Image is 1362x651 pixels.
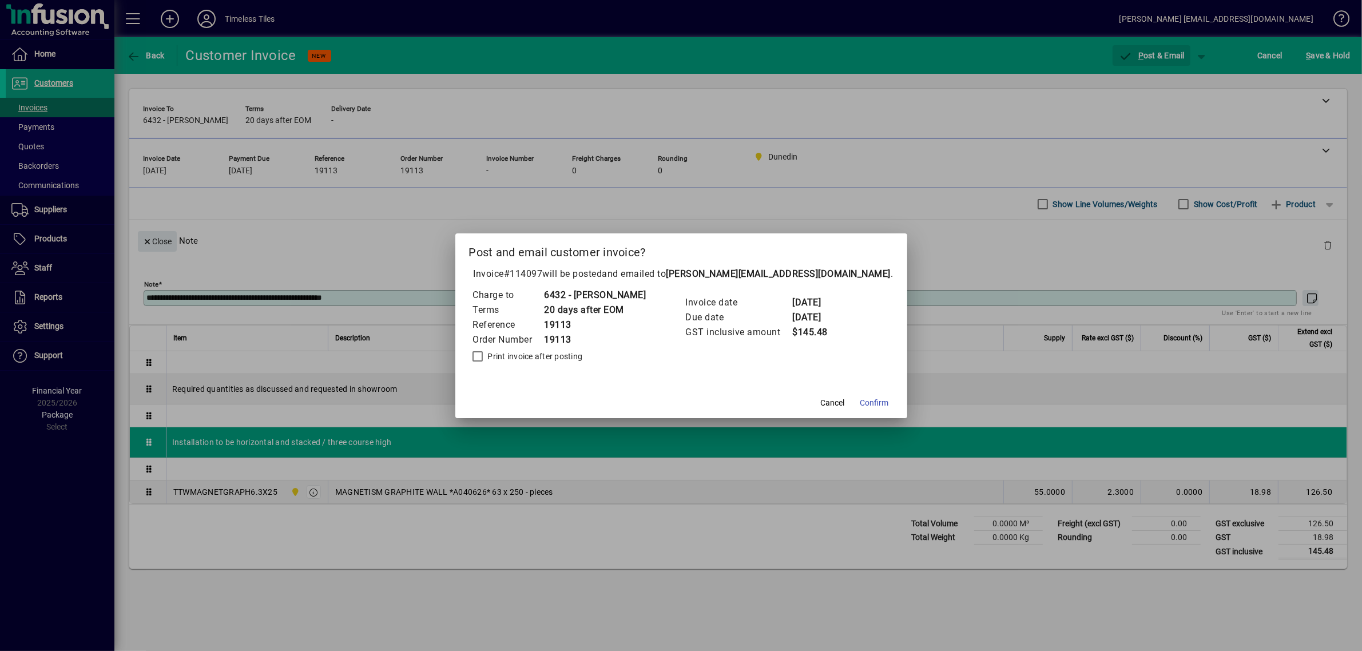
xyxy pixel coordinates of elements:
[472,332,544,347] td: Order Number
[602,268,891,279] span: and emailed to
[685,310,792,325] td: Due date
[544,332,646,347] td: 19113
[792,310,838,325] td: [DATE]
[472,288,544,303] td: Charge to
[821,397,845,409] span: Cancel
[472,317,544,332] td: Reference
[469,267,894,281] p: Invoice will be posted .
[544,288,646,303] td: 6432 - [PERSON_NAME]
[815,393,851,414] button: Cancel
[792,295,838,310] td: [DATE]
[685,295,792,310] td: Invoice date
[544,303,646,317] td: 20 days after EOM
[856,393,894,414] button: Confirm
[455,233,907,267] h2: Post and email customer invoice?
[860,397,889,409] span: Confirm
[685,325,792,340] td: GST inclusive amount
[504,268,543,279] span: #114097
[486,351,583,362] label: Print invoice after posting
[544,317,646,332] td: 19113
[472,303,544,317] td: Terms
[666,268,891,279] b: [PERSON_NAME][EMAIL_ADDRESS][DOMAIN_NAME]
[792,325,838,340] td: $145.48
